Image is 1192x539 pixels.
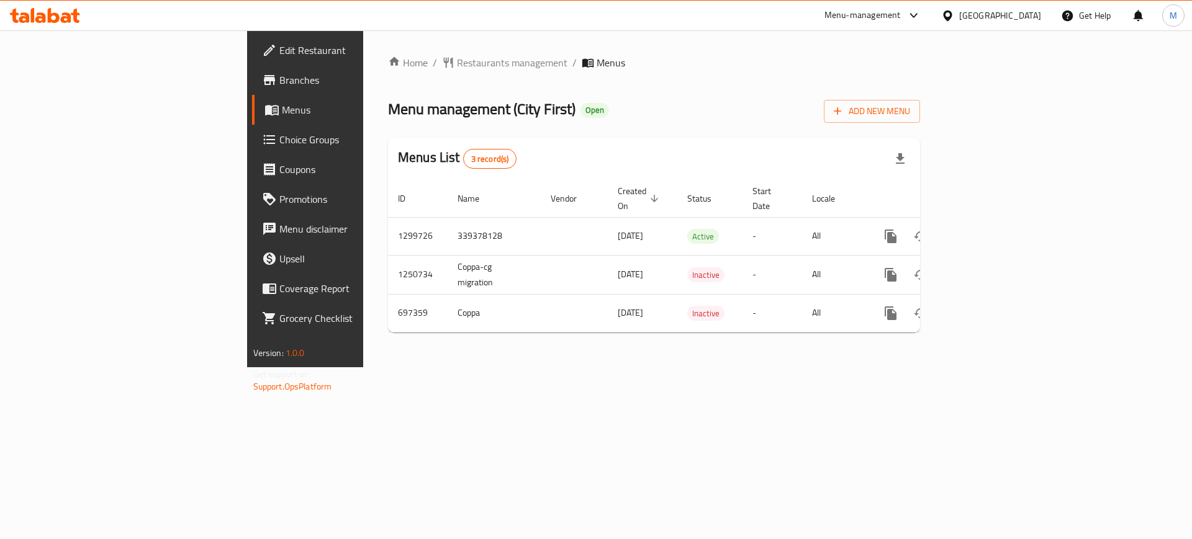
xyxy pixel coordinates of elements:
[802,294,866,332] td: All
[252,125,446,154] a: Choice Groups
[457,55,567,70] span: Restaurants management
[279,192,436,207] span: Promotions
[279,162,436,177] span: Coupons
[906,298,936,328] button: Change Status
[253,345,284,361] span: Version:
[279,281,436,296] span: Coverage Report
[906,260,936,290] button: Change Status
[448,217,541,255] td: 339378128
[398,191,422,206] span: ID
[876,298,906,328] button: more
[448,294,541,332] td: Coppa
[463,149,517,169] div: Total records count
[580,105,609,115] span: Open
[580,103,609,118] div: Open
[824,8,901,23] div: Menu-management
[743,294,802,332] td: -
[687,229,719,244] span: Active
[279,132,436,147] span: Choice Groups
[572,55,577,70] li: /
[824,100,920,123] button: Add New Menu
[252,244,446,274] a: Upsell
[252,184,446,214] a: Promotions
[687,229,719,244] div: Active
[282,102,436,117] span: Menus
[252,214,446,244] a: Menu disclaimer
[286,345,305,361] span: 1.0.0
[279,221,436,236] span: Menu disclaimer
[687,306,725,321] span: Inactive
[252,303,446,333] a: Grocery Checklist
[618,305,643,321] span: [DATE]
[464,153,517,165] span: 3 record(s)
[279,311,436,326] span: Grocery Checklist
[876,221,906,251] button: more
[812,191,851,206] span: Locale
[687,306,725,321] div: Inactive
[551,191,593,206] span: Vendor
[253,378,332,394] a: Support.OpsPlatform
[743,255,802,294] td: -
[398,148,517,169] h2: Menus List
[252,274,446,303] a: Coverage Report
[388,180,1005,332] table: enhanced table
[388,95,576,123] span: Menu management ( City First )
[885,144,915,174] div: Export file
[279,43,436,58] span: Edit Restaurant
[906,221,936,251] button: Change Status
[279,73,436,87] span: Branches
[876,260,906,290] button: more
[959,9,1041,22] div: [GEOGRAPHIC_DATA]
[618,228,643,244] span: [DATE]
[1170,9,1177,22] span: M
[279,251,436,266] span: Upsell
[252,95,446,125] a: Menus
[687,268,725,282] span: Inactive
[252,35,446,65] a: Edit Restaurant
[752,184,787,213] span: Start Date
[802,255,866,294] td: All
[597,55,625,70] span: Menus
[442,55,567,70] a: Restaurants management
[834,104,910,119] span: Add New Menu
[252,65,446,95] a: Branches
[743,217,802,255] td: -
[388,55,920,70] nav: breadcrumb
[802,217,866,255] td: All
[866,180,1005,218] th: Actions
[448,255,541,294] td: Coppa-cg migration
[687,191,728,206] span: Status
[458,191,495,206] span: Name
[618,184,662,213] span: Created On
[253,366,310,382] span: Get support on:
[252,154,446,184] a: Coupons
[618,266,643,282] span: [DATE]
